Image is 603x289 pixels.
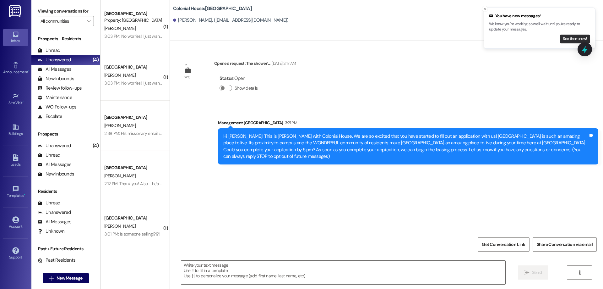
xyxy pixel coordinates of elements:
div: Hi [PERSON_NAME]! This is [PERSON_NAME] with Colonial House. We are so excited that you have star... [223,133,588,160]
div: Maintenance [38,94,72,101]
i:  [49,276,54,281]
div: [PERSON_NAME]. ([EMAIL_ADDRESS][DOMAIN_NAME]) [173,17,289,24]
div: (4) [91,141,100,151]
div: 2:12 PM: Thank you! Also - he's decided to stay winter semester too. Can you send us the needed i... [104,181,291,186]
span: New Message [57,275,82,281]
div: Escalate [38,113,62,120]
label: Show details [235,85,258,92]
div: [GEOGRAPHIC_DATA] [104,164,162,171]
div: Unanswered [38,57,71,63]
div: 3:03 PM: No worries! I just wanted to make sure that everything worked out for it. Please let me ... [104,33,348,39]
span: [PERSON_NAME] [104,25,136,31]
div: Unread [38,152,60,158]
div: Past Residents [38,257,76,264]
a: Account [3,214,28,231]
div: WO Follow-ups [38,104,76,110]
button: See them now! [560,35,590,43]
a: Leads [3,153,28,170]
div: All Messages [38,219,71,225]
span: • [24,192,25,197]
b: Status [220,75,234,81]
div: Prospects + Residents [31,36,100,42]
div: Residents [31,188,100,195]
div: New Inbounds [38,171,74,177]
p: We know you're working, so we'll wait until you're ready to update your messages. [489,21,590,32]
i:  [524,270,529,275]
a: Buildings [3,122,28,139]
span: Share Conversation via email [537,241,593,248]
span: [PERSON_NAME] [104,173,136,179]
img: ResiDesk Logo [9,5,22,17]
span: [PERSON_NAME] [104,72,136,78]
div: (4) [91,55,100,65]
div: Past + Future Residents [31,246,100,252]
div: Unanswered [38,142,71,149]
span: • [23,100,24,104]
div: [DATE] 3:17 AM [270,60,296,67]
a: Support [3,245,28,262]
div: 3:21 PM [283,119,297,126]
div: Property: [GEOGRAPHIC_DATA] [104,17,162,24]
div: Unread [38,200,60,206]
b: Colonial House: [GEOGRAPHIC_DATA] [173,5,252,12]
button: Get Conversation Link [478,237,529,252]
a: Inbox [3,29,28,46]
div: Review follow-ups [38,85,82,92]
a: Templates • [3,184,28,201]
div: Unread [38,47,60,54]
span: Get Conversation Link [482,241,525,248]
div: [GEOGRAPHIC_DATA] [104,215,162,221]
i:  [87,19,90,24]
div: : Open [220,74,260,83]
button: Send [518,265,548,280]
div: 3:01 PM: Is someone selling!?!?! [104,231,160,237]
div: [GEOGRAPHIC_DATA] [104,10,162,17]
div: [GEOGRAPHIC_DATA] [104,114,162,121]
button: Share Conversation via email [533,237,597,252]
div: WO [184,74,190,81]
span: [PERSON_NAME] [104,123,136,128]
span: • [28,69,29,73]
button: New Message [43,273,89,283]
div: All Messages [38,66,71,73]
div: Opened request: The shower’... [214,60,296,69]
div: [GEOGRAPHIC_DATA] [104,64,162,70]
div: 3:03 PM: No worries! I just wanted to make sure that everything worked out for it. Please let me ... [104,80,348,86]
div: 2:38 PM: His missionary email is blocking him from opening the link. Can you send it to [EMAIL_AD... [104,131,341,136]
span: [PERSON_NAME] [104,223,136,229]
div: All Messages [38,161,71,168]
label: Viewing conversations for [38,6,94,16]
div: Prospects [31,131,100,137]
button: Close toast [482,6,488,12]
div: New Inbounds [38,75,74,82]
div: Management [GEOGRAPHIC_DATA] [218,119,598,128]
div: Unanswered [38,209,71,216]
i:  [577,270,582,275]
input: All communities [41,16,84,26]
span: Send [532,269,542,276]
div: You have new messages! [489,13,590,19]
div: Unknown [38,228,64,235]
a: Site Visit • [3,91,28,108]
